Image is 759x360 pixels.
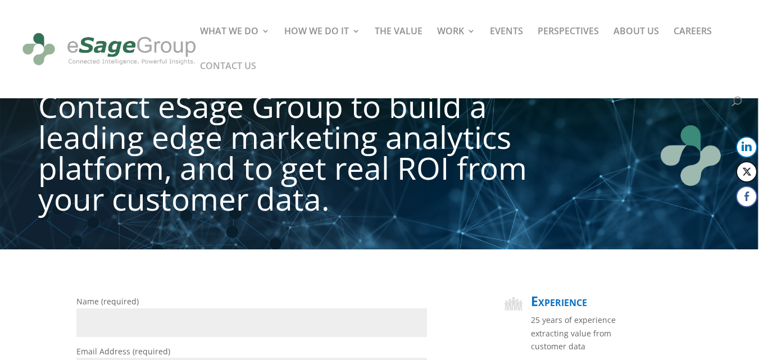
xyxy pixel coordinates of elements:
button: LinkedIn Share [736,136,757,158]
a: PERSPECTIVES [538,27,599,62]
button: Twitter Share [736,161,757,183]
a: WORK [437,27,475,62]
h1: Contact eSage Group to build a leading edge marketing analytics platform, and to get real ROI fro... [38,90,592,229]
p: 25 years of experience extracting value from customer data [531,313,638,353]
a: HOW WE DO IT [284,27,360,62]
a: ABOUT US [613,27,659,62]
a: EVENTS [490,27,523,62]
a: THE VALUE [375,27,422,62]
span: Experience [531,292,587,310]
a: CONTACT US [200,62,256,97]
label: Name (required) [76,296,427,328]
input: Name (required) [76,308,427,337]
img: eSage Group [19,25,199,74]
a: CAREERS [674,27,712,62]
a: WHAT WE DO [200,27,270,62]
button: Facebook Share [736,186,757,207]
